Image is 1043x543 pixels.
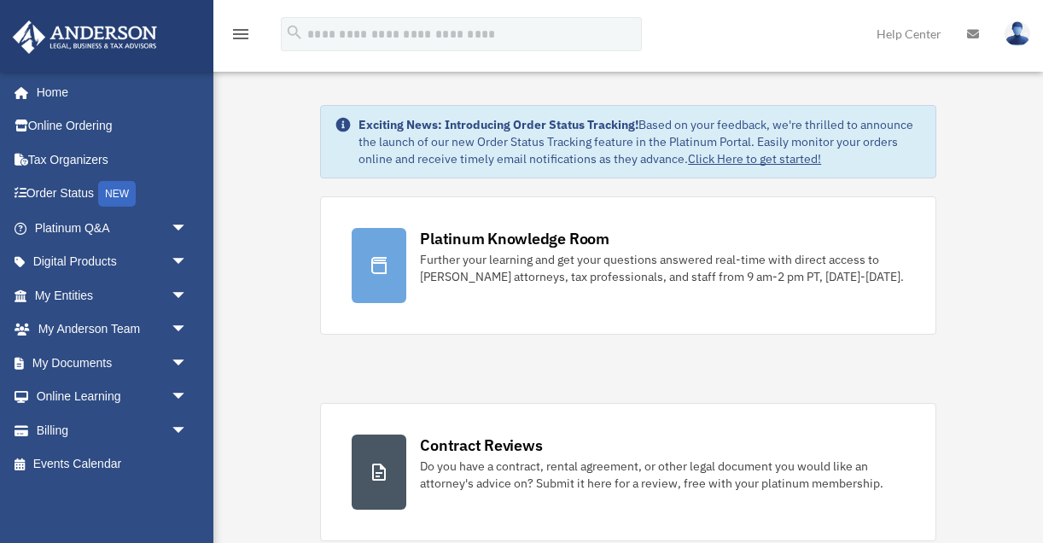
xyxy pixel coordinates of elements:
span: arrow_drop_down [171,278,205,313]
a: Digital Productsarrow_drop_down [12,245,213,279]
a: Click Here to get started! [688,151,821,166]
a: Platinum Q&Aarrow_drop_down [12,211,213,245]
a: Online Ordering [12,109,213,143]
div: Further your learning and get your questions answered real-time with direct access to [PERSON_NAM... [420,251,905,285]
span: arrow_drop_down [171,211,205,246]
div: NEW [98,181,136,207]
a: Home [12,75,205,109]
span: arrow_drop_down [171,413,205,448]
span: arrow_drop_down [171,245,205,280]
i: search [285,23,304,42]
img: Anderson Advisors Platinum Portal [8,20,162,54]
span: arrow_drop_down [171,312,205,347]
span: arrow_drop_down [171,346,205,381]
img: User Pic [1005,21,1030,46]
div: Do you have a contract, rental agreement, or other legal document you would like an attorney's ad... [420,458,905,492]
strong: Exciting News: Introducing Order Status Tracking! [358,117,638,132]
a: Tax Organizers [12,143,213,177]
div: Platinum Knowledge Room [420,228,609,249]
a: Billingarrow_drop_down [12,413,213,447]
a: menu [230,30,251,44]
a: Order StatusNEW [12,177,213,212]
a: Online Learningarrow_drop_down [12,380,213,414]
a: My Entitiesarrow_drop_down [12,278,213,312]
div: Based on your feedback, we're thrilled to announce the launch of our new Order Status Tracking fe... [358,116,922,167]
a: My Anderson Teamarrow_drop_down [12,312,213,347]
a: My Documentsarrow_drop_down [12,346,213,380]
a: Contract Reviews Do you have a contract, rental agreement, or other legal document you would like... [320,403,936,541]
i: menu [230,24,251,44]
a: Events Calendar [12,447,213,482]
span: arrow_drop_down [171,380,205,415]
a: Platinum Knowledge Room Further your learning and get your questions answered real-time with dire... [320,196,936,335]
div: Contract Reviews [420,435,542,456]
